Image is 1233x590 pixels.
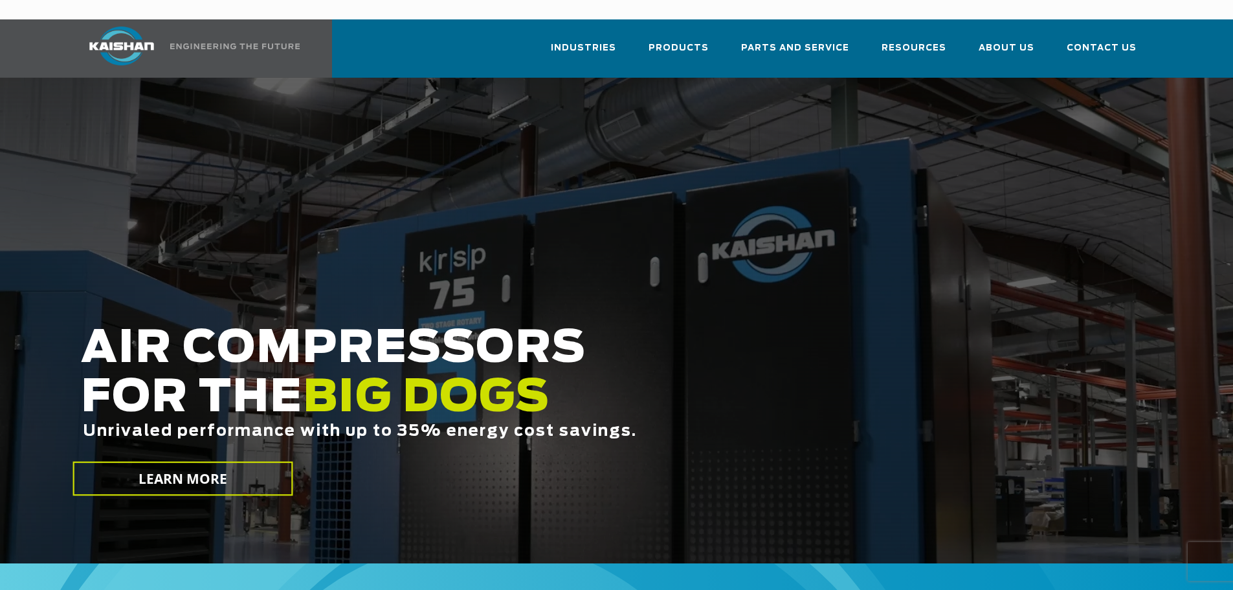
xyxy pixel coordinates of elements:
img: Engineering the future [170,43,300,49]
span: About Us [979,41,1034,56]
h2: AIR COMPRESSORS FOR THE [81,324,972,481]
a: Parts and Service [741,31,849,75]
a: About Us [979,31,1034,75]
span: Contact Us [1067,41,1137,56]
a: Kaishan USA [73,19,302,78]
a: Resources [882,31,946,75]
a: Contact Us [1067,31,1137,75]
a: Products [649,31,709,75]
span: Unrivaled performance with up to 35% energy cost savings. [83,424,637,439]
span: BIG DOGS [303,376,550,420]
span: Parts and Service [741,41,849,56]
span: LEARN MORE [138,470,227,488]
img: kaishan logo [73,27,170,65]
a: LEARN MORE [72,462,293,496]
span: Products [649,41,709,56]
a: Industries [551,31,616,75]
span: Resources [882,41,946,56]
span: Industries [551,41,616,56]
